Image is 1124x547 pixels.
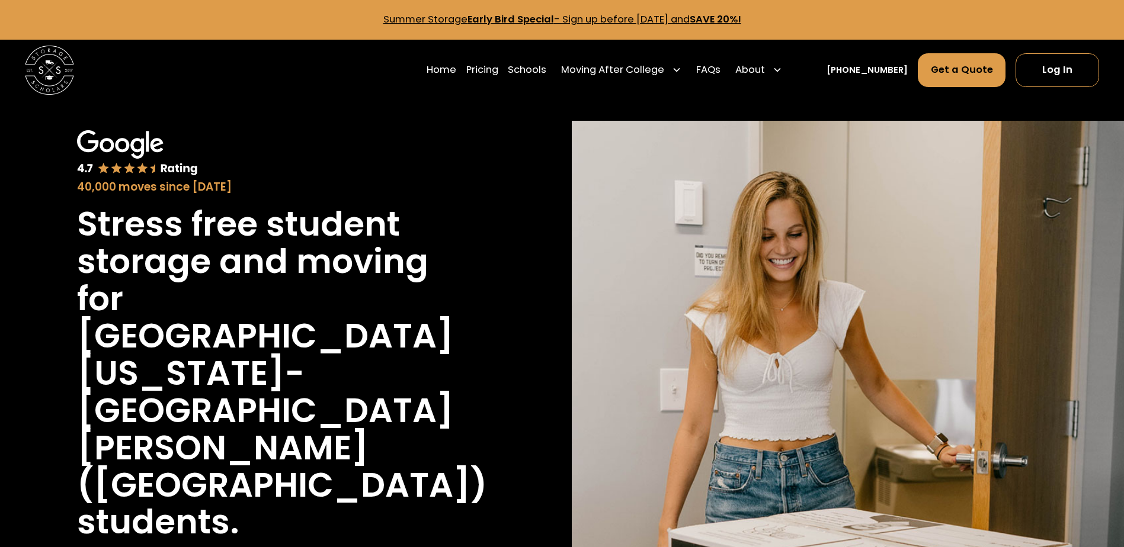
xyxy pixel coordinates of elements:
[77,205,475,317] h1: Stress free student storage and moving for
[556,53,687,87] div: Moving After College
[918,53,1006,86] a: Get a Quote
[77,130,198,176] img: Google 4.7 star rating
[467,12,554,26] strong: Early Bird Special
[1016,53,1099,86] a: Log In
[690,12,741,26] strong: SAVE 20%!
[827,64,908,77] a: [PHONE_NUMBER]
[696,53,720,87] a: FAQs
[25,46,74,95] img: Storage Scholars main logo
[561,63,664,78] div: Moving After College
[77,503,239,540] h1: students.
[383,12,741,26] a: Summer StorageEarly Bird Special- Sign up before [DATE] andSAVE 20%!
[25,46,74,95] a: home
[735,63,765,78] div: About
[427,53,456,87] a: Home
[77,317,487,504] h1: [GEOGRAPHIC_DATA][US_STATE]-[GEOGRAPHIC_DATA][PERSON_NAME] ([GEOGRAPHIC_DATA])
[77,179,475,195] div: 40,000 moves since [DATE]
[508,53,546,87] a: Schools
[731,53,787,87] div: About
[466,53,498,87] a: Pricing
